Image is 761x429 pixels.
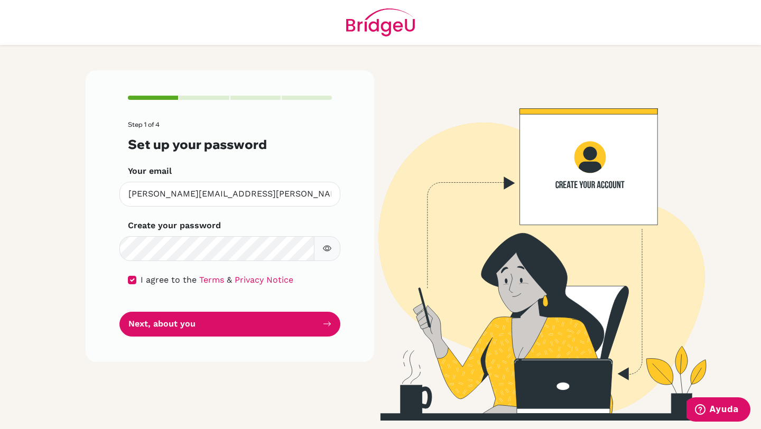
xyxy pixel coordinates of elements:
[141,275,197,285] span: I agree to the
[119,312,340,337] button: Next, about you
[128,137,332,152] h3: Set up your password
[686,397,750,424] iframe: Abre un widget desde donde se puede obtener más información
[227,275,232,285] span: &
[199,275,224,285] a: Terms
[235,275,293,285] a: Privacy Notice
[128,219,221,232] label: Create your password
[128,165,172,178] label: Your email
[128,120,160,128] span: Step 1 of 4
[119,182,340,207] input: Insert your email*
